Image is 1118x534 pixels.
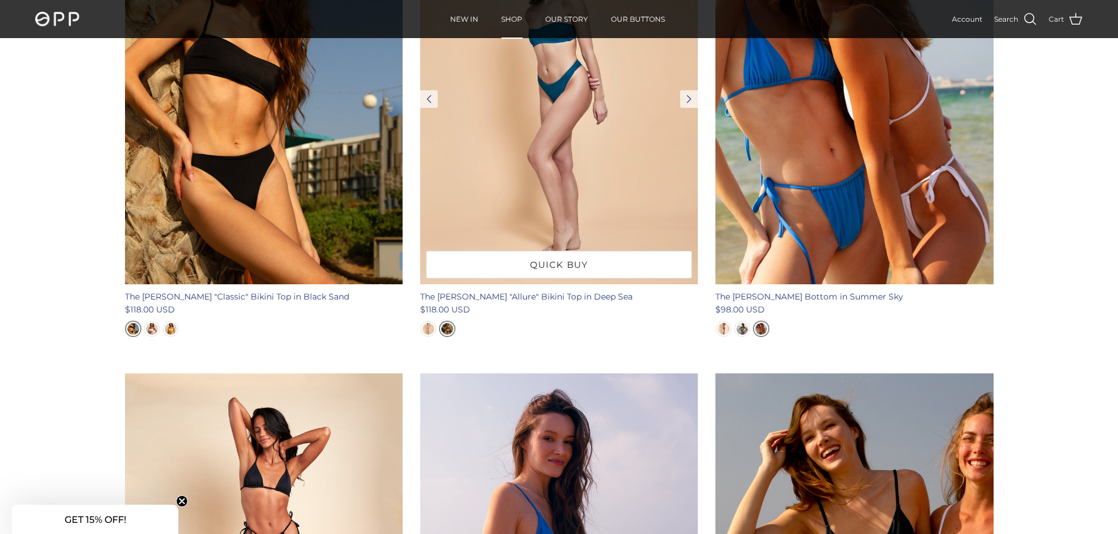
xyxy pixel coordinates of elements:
a: Account [952,13,982,25]
div: The [PERSON_NAME] "Allure" Bikini Top in Deep Sea [420,290,698,303]
a: Cloud Nine [734,319,751,338]
img: Coral Reef [423,323,434,335]
a: SHOP [491,1,533,38]
a: Black Sand [715,319,732,338]
a: Deep Sea [439,319,455,338]
a: OUR STORY [535,1,599,38]
button: Close teaser [176,495,188,507]
a: Cart [1049,12,1083,27]
span: Search [994,13,1018,25]
a: Summer Sky [753,319,769,338]
a: Coral Reef [420,319,437,338]
img: Black Sand [718,323,729,335]
span: GET 15% OFF! [65,514,126,525]
span: Cart [1049,13,1064,25]
span: $118.00 USD [420,303,470,316]
img: Summer Sky [755,323,767,335]
a: The [PERSON_NAME] "Allure" Bikini Top in Deep Sea $118.00 USD Coral ReefDeep Sea [420,290,698,338]
a: Previous [420,90,438,108]
img: Cloud Nine [146,323,158,335]
a: Cloud Nine [144,319,160,338]
img: Cloud Nine [737,323,748,335]
a: Quick buy [426,251,692,278]
a: OUR BUTTONS [600,1,675,38]
img: Black Sand [127,323,139,335]
span: $98.00 USD [715,303,765,316]
a: Golden Hour [163,319,179,338]
a: Search [994,12,1037,27]
span: $118.00 USD [125,303,175,316]
a: Black Sand [125,319,141,338]
img: OPP Swimwear [35,12,79,27]
a: The [PERSON_NAME] Bottom in Summer Sky $98.00 USD Black SandCloud NineSummer Sky [715,290,993,338]
a: The [PERSON_NAME] "Classic" Bikini Top in Black Sand $118.00 USD Black SandCloud NineGolden Hour [125,290,403,338]
div: The [PERSON_NAME] "Classic" Bikini Top in Black Sand [125,290,403,303]
a: Next [680,90,698,108]
div: Primary [175,1,940,38]
img: Deep Sea [441,323,453,335]
img: Golden Hour [165,323,177,335]
a: NEW IN [440,1,489,38]
div: GET 15% OFF!Close teaser [12,505,178,534]
div: The [PERSON_NAME] Bottom in Summer Sky [715,290,993,303]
